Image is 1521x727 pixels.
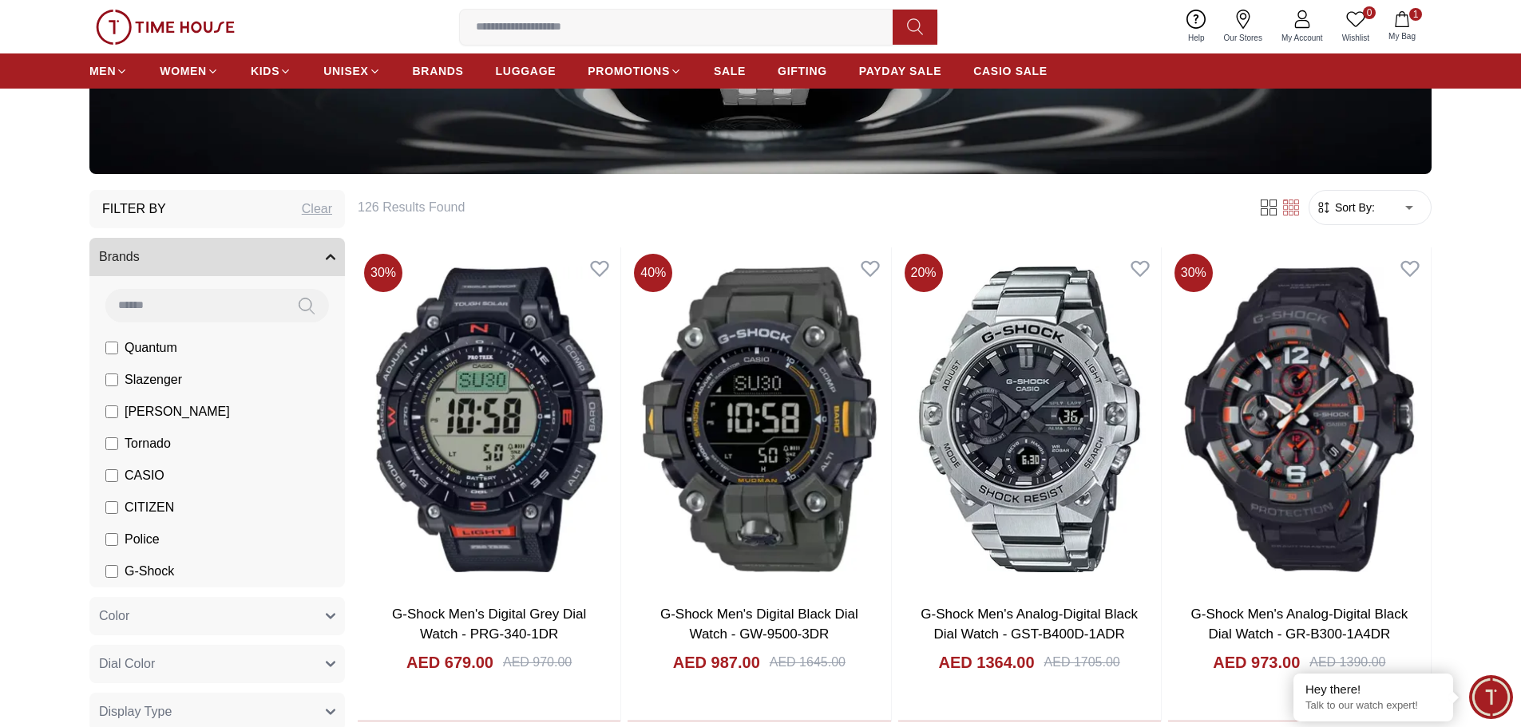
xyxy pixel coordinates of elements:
[859,57,941,85] a: PAYDAY SALE
[413,57,464,85] a: BRANDS
[778,63,827,79] span: GIFTING
[905,254,943,292] span: 20 %
[1275,32,1329,44] span: My Account
[938,651,1034,674] h4: AED 1364.00
[628,247,890,591] img: G-Shock Men's Digital Black Dial Watch - GW-9500-3DR
[125,498,174,517] span: CITIZEN
[105,565,118,578] input: G-Shock
[125,466,164,485] span: CASIO
[1382,30,1422,42] span: My Bag
[105,342,118,354] input: Quantum
[1305,699,1441,713] p: Talk to our watch expert!
[102,200,166,219] h3: Filter By
[105,437,118,450] input: Tornado
[89,597,345,635] button: Color
[1214,6,1272,47] a: Our Stores
[105,469,118,482] input: CASIO
[105,533,118,546] input: Police
[770,653,846,672] div: AED 1645.00
[1309,653,1385,672] div: AED 1390.00
[105,405,118,418] input: [PERSON_NAME]
[251,57,291,85] a: KIDS
[1182,32,1211,44] span: Help
[89,57,128,85] a: MEN
[714,63,746,79] span: SALE
[89,238,345,276] button: Brands
[634,254,672,292] span: 40 %
[898,247,1161,591] img: G-Shock Men's Analog-Digital Black Dial Watch - GST-B400D-1ADR
[503,653,572,672] div: AED 970.00
[859,63,941,79] span: PAYDAY SALE
[96,10,235,45] img: ...
[125,434,171,453] span: Tornado
[99,606,129,626] span: Color
[778,57,827,85] a: GIFTING
[302,200,332,219] div: Clear
[588,63,670,79] span: PROMOTIONS
[1218,32,1269,44] span: Our Stores
[1379,8,1425,45] button: 1My Bag
[105,373,118,386] input: Slazenger
[1168,247,1431,591] img: G-Shock Men's Analog-Digital Black Dial Watch - GR-B300-1A4DR
[496,63,557,79] span: LUGGAGE
[1316,200,1375,215] button: Sort By:
[105,501,118,514] input: CITIZEN
[125,370,182,389] span: Slazenger
[392,606,586,642] a: G-Shock Men's Digital Grey Dial Watch - PRG-340-1DR
[1178,6,1214,47] a: Help
[1336,32,1376,44] span: Wishlist
[413,63,464,79] span: BRANDS
[921,606,1138,642] a: G-Shock Men's Analog-Digital Black Dial Watch - GST-B400D-1ADR
[125,562,174,581] span: G-Shock
[973,63,1048,79] span: CASIO SALE
[323,63,368,79] span: UNISEX
[125,530,160,549] span: Police
[160,63,207,79] span: WOMEN
[89,63,116,79] span: MEN
[1213,651,1300,674] h4: AED 973.00
[1332,200,1375,215] span: Sort By:
[973,57,1048,85] a: CASIO SALE
[99,654,155,674] span: Dial Color
[496,57,557,85] a: LUGGAGE
[99,247,140,267] span: Brands
[358,198,1238,217] h6: 126 Results Found
[1191,606,1408,642] a: G-Shock Men's Analog-Digital Black Dial Watch - GR-B300-1A4DR
[714,57,746,85] a: SALE
[1174,254,1213,292] span: 30 %
[660,606,858,642] a: G-Shock Men's Digital Black Dial Watch - GW-9500-3DR
[323,57,380,85] a: UNISEX
[125,402,230,421] span: [PERSON_NAME]
[364,254,402,292] span: 30 %
[588,57,682,85] a: PROMOTIONS
[673,651,760,674] h4: AED 987.00
[1044,653,1120,672] div: AED 1705.00
[160,57,219,85] a: WOMEN
[358,247,620,591] img: G-Shock Men's Digital Grey Dial Watch - PRG-340-1DR
[125,338,177,358] span: Quantum
[1305,682,1441,697] div: Hey there!
[1333,6,1379,47] a: 0Wishlist
[99,702,172,721] span: Display Type
[1363,6,1376,19] span: 0
[406,651,493,674] h4: AED 679.00
[251,63,279,79] span: KIDS
[1469,675,1513,719] div: Chat Widget
[1409,8,1422,21] span: 1
[89,645,345,683] button: Dial Color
